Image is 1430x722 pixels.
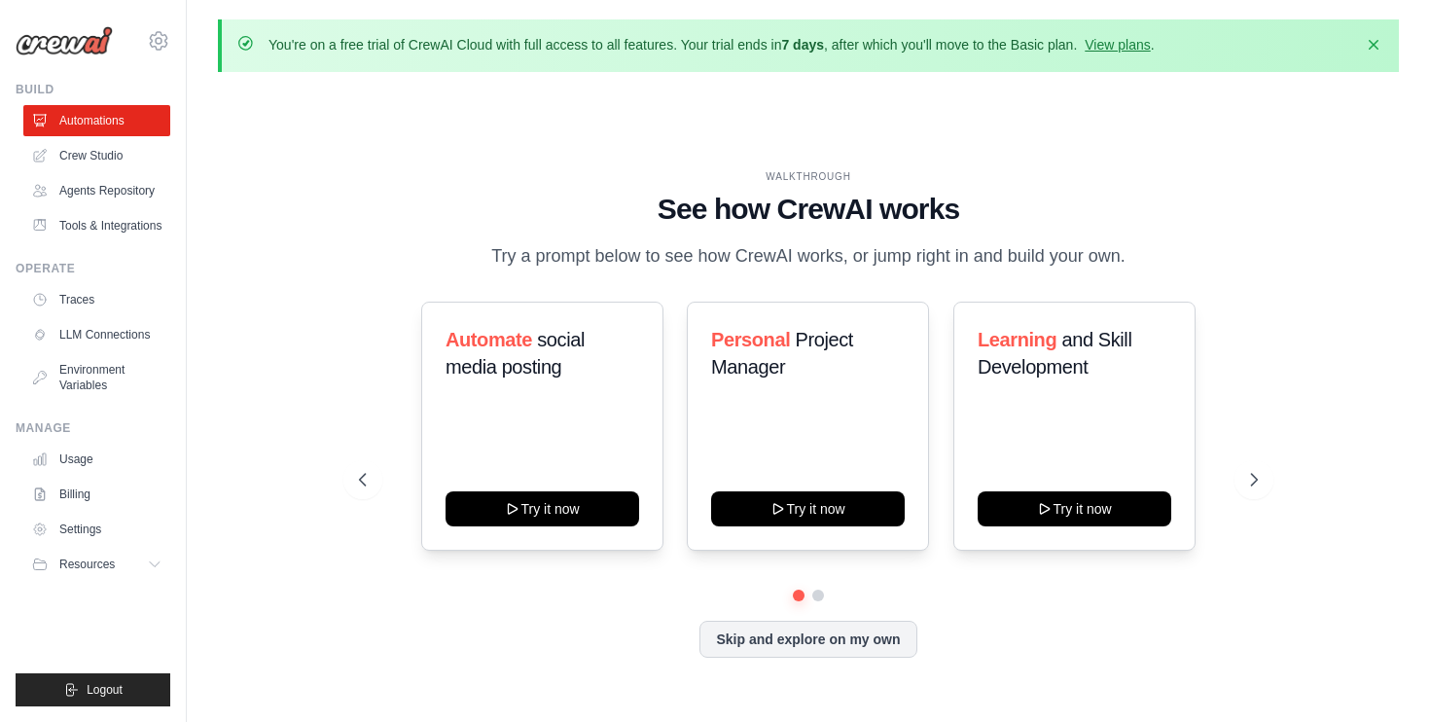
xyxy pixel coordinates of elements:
[23,175,170,206] a: Agents Repository
[1333,629,1430,722] iframe: Chat Widget
[446,491,639,526] button: Try it now
[359,169,1257,184] div: WALKTHROUGH
[16,261,170,276] div: Operate
[23,284,170,315] a: Traces
[16,82,170,97] div: Build
[699,621,916,658] button: Skip and explore on my own
[1085,37,1150,53] a: View plans
[87,682,123,698] span: Logout
[59,557,115,572] span: Resources
[482,242,1135,271] p: Try a prompt below to see how CrewAI works, or jump right in and build your own.
[711,491,905,526] button: Try it now
[23,140,170,171] a: Crew Studio
[23,210,170,241] a: Tools & Integrations
[23,354,170,401] a: Environment Variables
[268,35,1155,54] p: You're on a free trial of CrewAI Cloud with full access to all features. Your trial ends in , aft...
[446,329,532,350] span: Automate
[711,329,790,350] span: Personal
[23,514,170,545] a: Settings
[23,444,170,475] a: Usage
[781,37,824,53] strong: 7 days
[978,329,1056,350] span: Learning
[23,319,170,350] a: LLM Connections
[23,105,170,136] a: Automations
[23,479,170,510] a: Billing
[978,491,1171,526] button: Try it now
[23,549,170,580] button: Resources
[16,420,170,436] div: Manage
[359,192,1257,227] h1: See how CrewAI works
[978,329,1131,378] span: and Skill Development
[16,26,113,55] img: Logo
[16,673,170,706] button: Logout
